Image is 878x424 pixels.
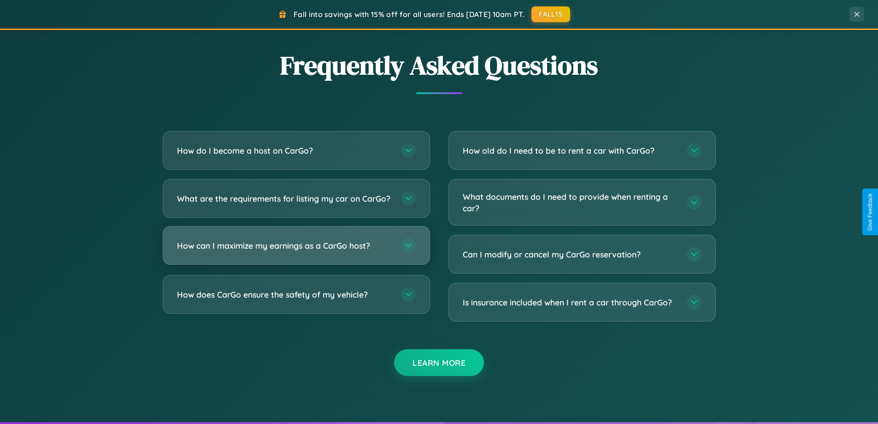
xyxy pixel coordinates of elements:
[394,349,484,376] button: Learn More
[463,297,678,308] h3: Is insurance included when I rent a car through CarGo?
[177,145,392,156] h3: How do I become a host on CarGo?
[177,193,392,204] h3: What are the requirements for listing my car on CarGo?
[463,145,678,156] h3: How old do I need to be to rent a car with CarGo?
[177,240,392,251] h3: How can I maximize my earnings as a CarGo host?
[531,6,570,22] button: FALL15
[463,191,678,214] h3: What documents do I need to provide when renting a car?
[163,48,716,83] h2: Frequently Asked Questions
[867,193,873,231] div: Give Feedback
[463,249,678,260] h3: Can I modify or cancel my CarGo reservation?
[177,289,392,300] h3: How does CarGo ensure the safety of my vehicle?
[294,10,524,19] span: Fall into savings with 15% off for all users! Ends [DATE] 10am PT.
